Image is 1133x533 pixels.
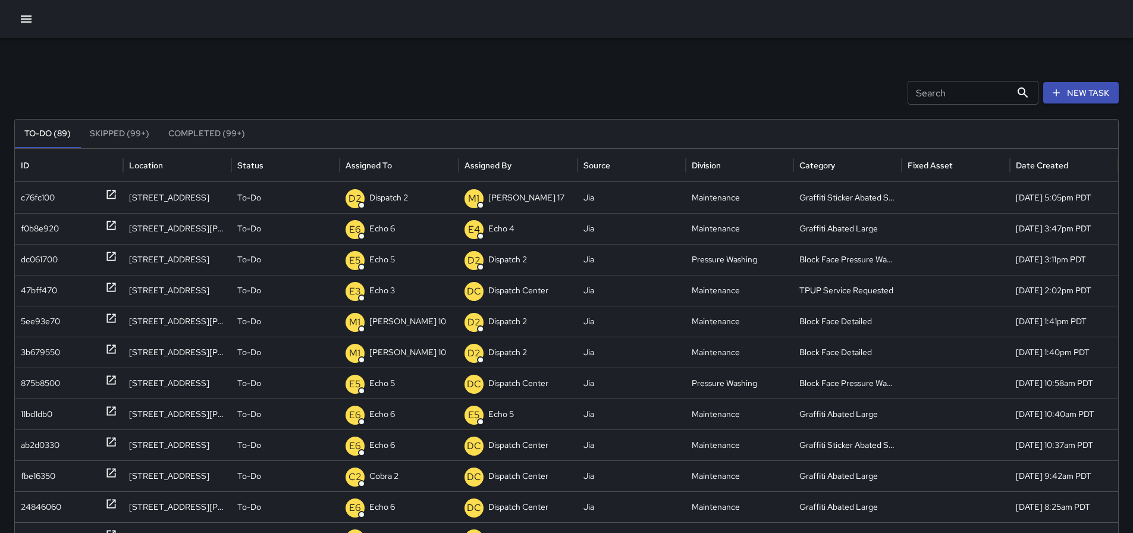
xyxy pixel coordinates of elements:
[793,244,902,275] div: Block Face Pressure Washed
[686,182,794,213] div: Maintenance
[1016,160,1068,171] div: Date Created
[21,461,55,491] div: fbe16350
[467,470,481,484] p: DC
[123,306,231,337] div: 1800 Harrison Street
[578,182,686,213] div: Jia
[488,461,548,491] p: Dispatch Center
[346,160,392,171] div: Assigned To
[1010,213,1118,244] div: 10/3/2025, 3:47pm PDT
[793,429,902,460] div: Graffiti Sticker Abated Small
[237,368,261,399] p: To-Do
[686,275,794,306] div: Maintenance
[123,337,231,368] div: 1800 Harrison Street
[349,346,360,360] p: M1
[349,501,361,515] p: E6
[908,160,953,171] div: Fixed Asset
[578,244,686,275] div: Jia
[578,275,686,306] div: Jia
[1010,306,1118,337] div: 10/3/2025, 1:41pm PDT
[1010,399,1118,429] div: 10/3/2025, 10:40am PDT
[578,491,686,522] div: Jia
[467,315,481,330] p: D2
[578,368,686,399] div: Jia
[349,192,362,206] p: D2
[578,306,686,337] div: Jia
[21,368,60,399] div: 875b8500
[686,337,794,368] div: Maintenance
[21,306,60,337] div: 5ee93e70
[369,492,395,522] p: Echo 6
[793,460,902,491] div: Graffiti Abated Large
[237,492,261,522] p: To-Do
[793,275,902,306] div: TPUP Service Requested
[237,160,263,171] div: Status
[369,399,395,429] p: Echo 6
[237,244,261,275] p: To-Do
[237,430,261,460] p: To-Do
[1010,275,1118,306] div: 10/3/2025, 2:02pm PDT
[237,337,261,368] p: To-Do
[686,244,794,275] div: Pressure Washing
[686,491,794,522] div: Maintenance
[686,213,794,244] div: Maintenance
[578,213,686,244] div: Jia
[21,430,59,460] div: ab2d0330
[349,253,361,268] p: E5
[1010,182,1118,213] div: 10/3/2025, 5:05pm PDT
[369,430,395,460] p: Echo 6
[1010,460,1118,491] div: 10/3/2025, 9:42am PDT
[80,120,159,148] button: Skipped (99+)
[369,337,446,368] p: [PERSON_NAME] 10
[488,306,527,337] p: Dispatch 2
[237,275,261,306] p: To-Do
[488,368,548,399] p: Dispatch Center
[793,337,902,368] div: Block Face Detailed
[578,460,686,491] div: Jia
[488,399,514,429] p: Echo 5
[793,213,902,244] div: Graffiti Abated Large
[488,430,548,460] p: Dispatch Center
[578,399,686,429] div: Jia
[21,214,59,244] div: f0b8e920
[123,491,231,522] div: 2264 Webster Street
[488,492,548,522] p: Dispatch Center
[123,275,231,306] div: 180 Grand Avenue
[1010,368,1118,399] div: 10/3/2025, 10:58am PDT
[349,284,361,299] p: E3
[488,275,548,306] p: Dispatch Center
[237,399,261,429] p: To-Do
[349,377,361,391] p: E5
[21,492,61,522] div: 24846060
[349,222,361,237] p: E6
[467,377,481,391] p: DC
[369,183,408,213] p: Dispatch 2
[793,182,902,213] div: Graffiti Sticker Abated Small
[369,368,395,399] p: Echo 5
[467,284,481,299] p: DC
[468,192,479,206] p: M1
[793,368,902,399] div: Block Face Pressure Washed
[21,399,52,429] div: 11bd1db0
[237,214,261,244] p: To-Do
[237,183,261,213] p: To-Do
[793,399,902,429] div: Graffiti Abated Large
[1010,491,1118,522] div: 10/3/2025, 8:25am PDT
[21,160,29,171] div: ID
[21,275,57,306] div: 47bff470
[349,315,360,330] p: M1
[123,213,231,244] div: 150 Frank H. Ogawa Plaza
[21,183,55,213] div: c76fc100
[129,160,163,171] div: Location
[465,160,511,171] div: Assigned By
[349,408,361,422] p: E6
[369,214,395,244] p: Echo 6
[793,491,902,522] div: Graffiti Abated Large
[123,429,231,460] div: 505 17th Street
[369,275,395,306] p: Echo 3
[467,346,481,360] p: D2
[467,501,481,515] p: DC
[349,439,361,453] p: E6
[578,429,686,460] div: Jia
[468,408,480,422] p: E5
[237,461,261,491] p: To-Do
